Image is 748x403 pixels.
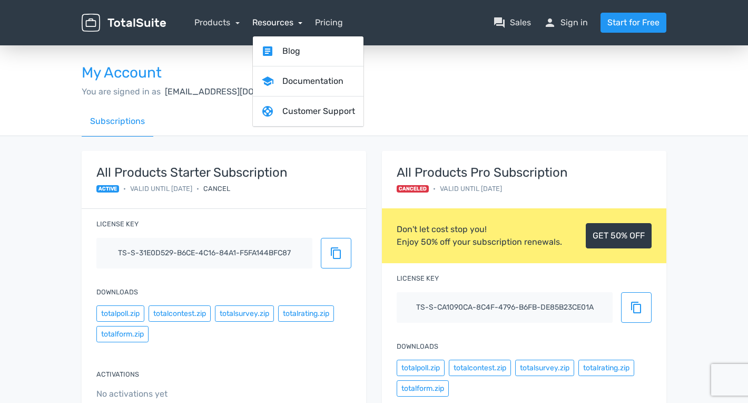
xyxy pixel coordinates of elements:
[397,360,445,376] button: totalpoll.zip
[397,223,562,248] div: Don't let cost stop you! Enjoy 50% off your subscription renewals.
[149,305,211,322] button: totalcontest.zip
[252,17,303,27] a: Resources
[196,184,199,194] span: •
[261,75,274,88] span: school
[96,287,138,297] label: Downloads
[449,360,511,376] button: totalcontest.zip
[82,65,666,81] h3: My Account
[194,17,240,27] a: Products
[253,66,363,97] a: schoolDocumentation
[330,247,342,260] span: content_copy
[130,184,192,194] span: Valid until [DATE]
[397,273,439,283] label: License key
[397,380,449,397] button: totalform.zip
[315,16,343,29] a: Pricing
[578,360,634,376] button: totalrating.zip
[253,97,363,127] a: supportCustomer Support
[321,238,351,268] button: content_copy
[165,87,309,97] span: [EMAIL_ADDRESS][DOMAIN_NAME],
[96,369,139,379] label: Activations
[96,166,288,179] strong: All Products Starter Subscription
[493,16,531,29] a: question_answerSales
[261,105,274,118] span: support
[82,107,153,137] a: Subscriptions
[621,292,652,323] button: content_copy
[96,305,144,322] button: totalpoll.zip
[544,16,556,29] span: person
[96,388,351,400] span: No activations yet
[96,326,149,342] button: totalform.zip
[82,14,166,32] img: TotalSuite for WordPress
[493,16,506,29] span: question_answer
[440,184,502,194] span: Valid until [DATE]
[96,219,139,229] label: License key
[544,16,588,29] a: personSign in
[515,360,574,376] button: totalsurvey.zip
[203,184,230,194] div: Cancel
[261,45,274,57] span: article
[601,13,666,33] a: Start for Free
[586,223,652,248] a: GET 50% OFF
[397,341,438,351] label: Downloads
[397,166,568,179] strong: All Products Pro Subscription
[630,301,643,314] span: content_copy
[278,305,334,322] button: totalrating.zip
[96,185,119,193] span: active
[397,185,429,193] span: Canceled
[253,36,363,66] a: articleBlog
[433,184,436,194] span: •
[123,184,126,194] span: •
[82,87,161,97] span: You are signed in as
[215,305,274,322] button: totalsurvey.zip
